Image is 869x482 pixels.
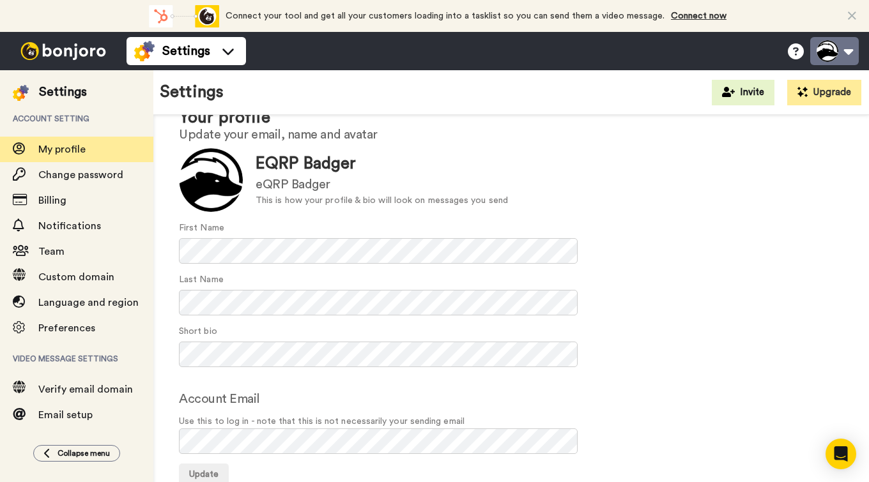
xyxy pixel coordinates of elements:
[179,415,843,428] span: Use this to log in - note that this is not necessarily your sending email
[179,128,843,142] h2: Update your email, name and avatar
[15,42,111,60] img: bj-logo-header-white.svg
[787,80,861,105] button: Upgrade
[134,41,155,61] img: settings-colored.svg
[162,42,210,60] span: Settings
[179,273,224,287] label: Last Name
[38,221,101,231] span: Notifications
[38,246,65,257] span: Team
[256,176,508,194] div: eQRP Badger
[826,439,856,469] div: Open Intercom Messenger
[38,297,139,308] span: Language and region
[38,384,133,395] span: Verify email domain
[38,323,95,333] span: Preferences
[149,5,219,27] div: animation
[58,448,110,458] span: Collapse menu
[179,222,224,235] label: First Name
[160,83,224,102] h1: Settings
[38,272,114,282] span: Custom domain
[671,11,727,20] a: Connect now
[38,195,66,206] span: Billing
[179,109,843,127] h1: Your profile
[38,170,123,180] span: Change password
[39,83,87,101] div: Settings
[38,410,93,420] span: Email setup
[179,389,260,409] label: Account Email
[38,144,86,154] span: My profile
[226,11,665,20] span: Connect your tool and get all your customers loading into a tasklist so you can send them a video...
[13,85,29,101] img: settings-colored.svg
[256,152,508,176] div: EQRP Badger
[256,194,508,207] div: This is how your profile & bio will look on messages you send
[712,80,774,105] button: Invite
[189,470,219,479] span: Update
[33,445,120,462] button: Collapse menu
[179,325,217,338] label: Short bio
